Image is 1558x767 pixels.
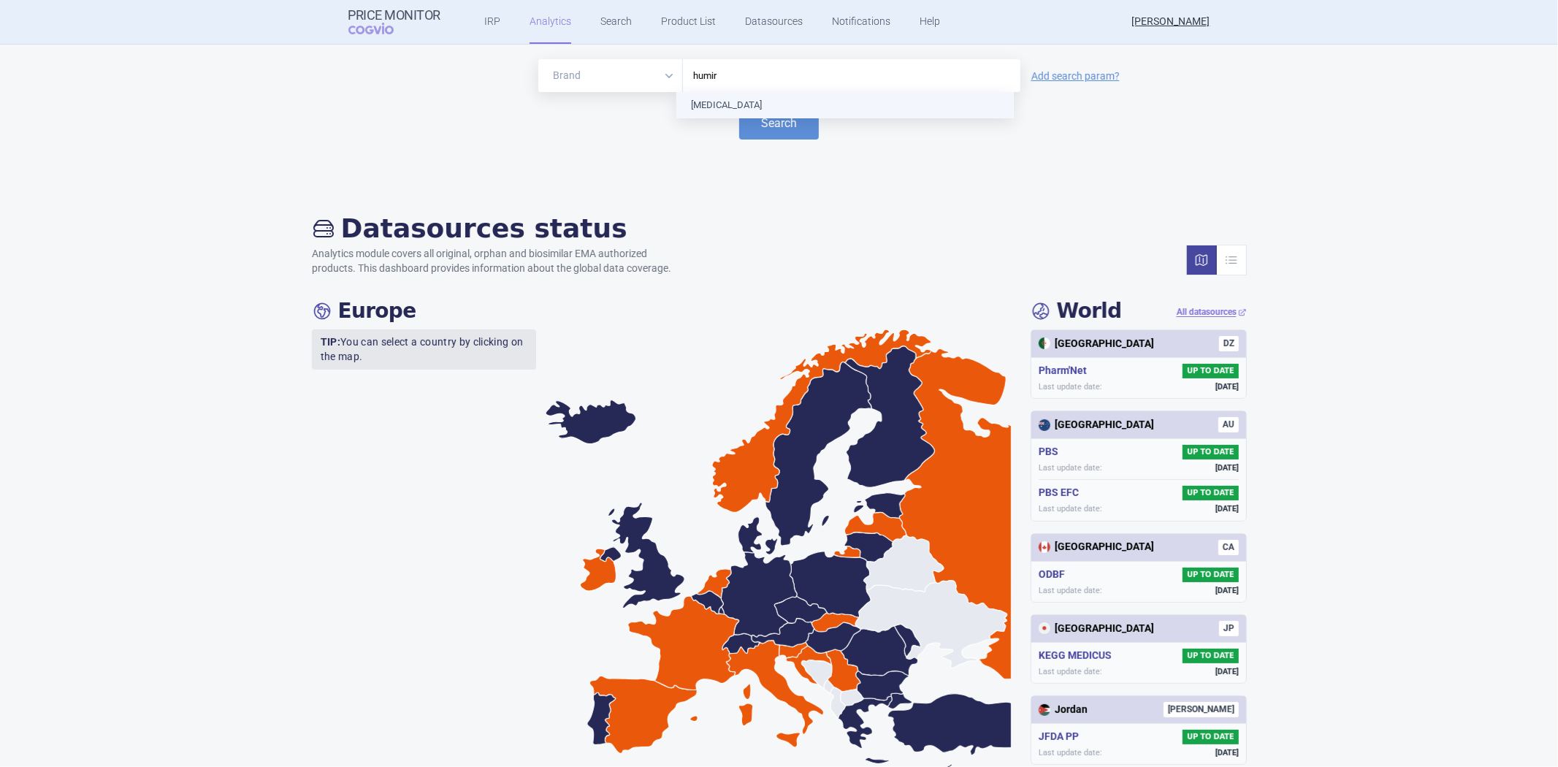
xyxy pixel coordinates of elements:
h5: PBS EFC [1039,486,1085,500]
span: AU [1218,417,1239,432]
span: Last update date: [1039,503,1102,514]
div: [GEOGRAPHIC_DATA] [1039,418,1154,432]
button: Search [739,107,819,140]
strong: Price Monitor [348,8,441,23]
span: UP TO DATE [1183,445,1238,459]
span: [DATE] [1215,381,1239,392]
strong: TIP: [321,336,340,348]
h4: World [1031,299,1122,324]
span: UP TO DATE [1183,568,1238,582]
img: Japan [1039,622,1050,634]
div: Jordan [1039,703,1088,717]
h2: Datasources status [312,213,686,244]
img: Canada [1039,541,1050,553]
img: Jordan [1039,704,1050,716]
h5: ODBF [1039,568,1071,582]
span: COGVIO [348,23,414,34]
a: Add search param? [1031,71,1120,81]
h4: Europe [312,299,416,324]
span: DZ [1219,336,1239,351]
span: UP TO DATE [1183,730,1238,744]
a: Price MonitorCOGVIO [348,8,441,36]
img: Australia [1039,419,1050,431]
span: UP TO DATE [1183,486,1238,500]
span: Last update date: [1039,747,1102,758]
span: [DATE] [1215,585,1239,596]
span: UP TO DATE [1183,364,1238,378]
span: Last update date: [1039,666,1102,677]
div: [GEOGRAPHIC_DATA] [1039,337,1154,351]
span: Last update date: [1039,462,1102,473]
span: UP TO DATE [1183,649,1238,663]
span: CA [1218,540,1239,555]
h5: PBS [1039,445,1064,459]
span: [DATE] [1215,503,1239,514]
span: JP [1219,621,1239,636]
span: Last update date: [1039,381,1102,392]
a: All datasources [1177,306,1247,318]
div: [GEOGRAPHIC_DATA] [1039,622,1154,636]
h5: Pharm'Net [1039,364,1093,378]
li: [MEDICAL_DATA] [676,92,1014,118]
span: [DATE] [1215,666,1239,677]
span: [DATE] [1215,747,1239,758]
h5: KEGG MEDICUS [1039,649,1118,663]
p: Analytics module covers all original, orphan and biosimilar EMA authorized products. This dashboa... [312,247,686,275]
span: [DATE] [1215,462,1239,473]
img: Algeria [1039,337,1050,349]
p: You can select a country by clicking on the map. [312,329,537,370]
span: [PERSON_NAME] [1164,702,1239,717]
h5: JFDA PP [1039,730,1085,744]
div: [GEOGRAPHIC_DATA] [1039,540,1154,554]
span: Last update date: [1039,585,1102,596]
